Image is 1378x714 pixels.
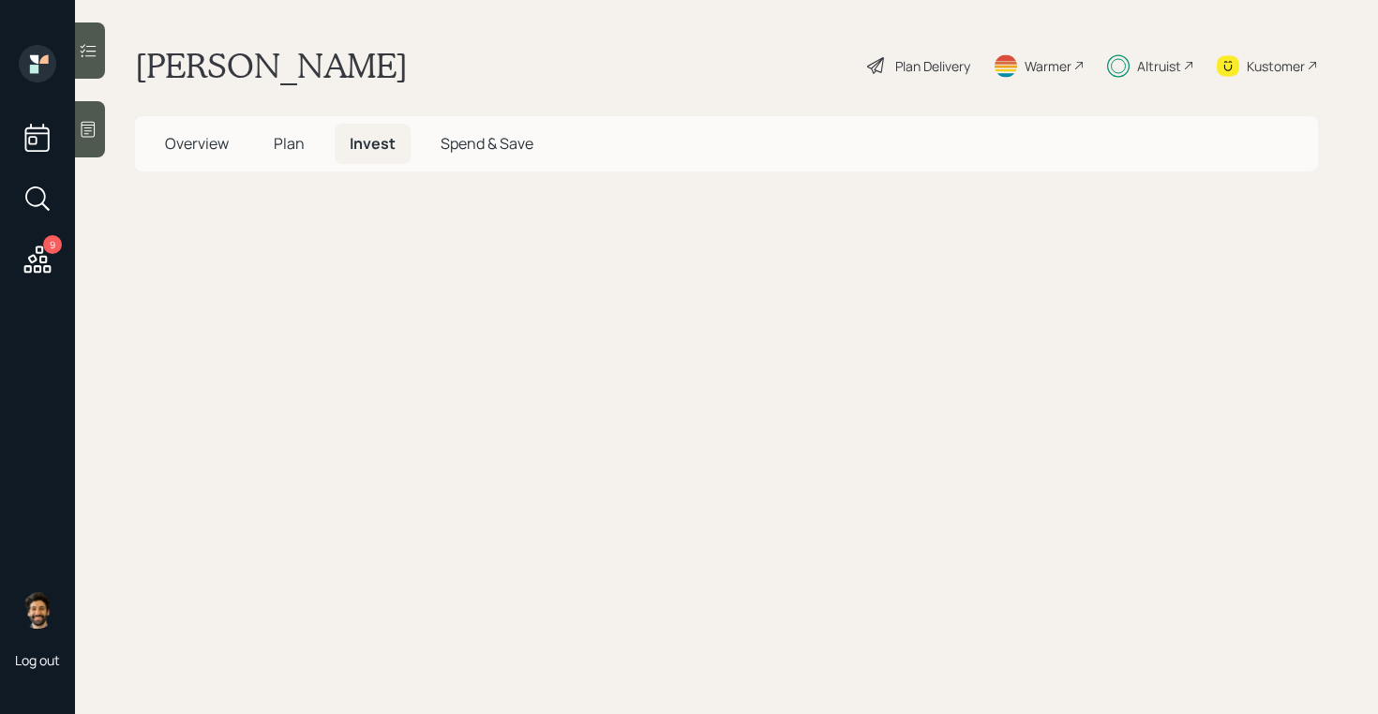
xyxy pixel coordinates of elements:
img: eric-schwartz-headshot.png [19,591,56,629]
div: 9 [43,235,62,254]
div: Warmer [1025,56,1071,76]
div: Log out [15,651,60,669]
div: Kustomer [1247,56,1305,76]
div: Plan Delivery [895,56,970,76]
h1: [PERSON_NAME] [135,45,408,86]
span: Overview [165,133,229,154]
span: Plan [274,133,305,154]
span: Spend & Save [441,133,533,154]
div: Altruist [1137,56,1181,76]
span: Invest [350,133,396,154]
